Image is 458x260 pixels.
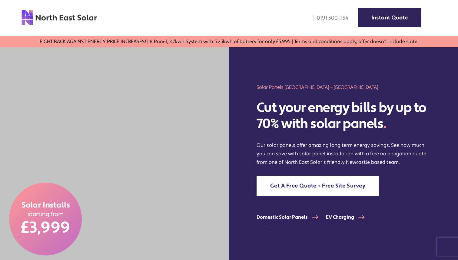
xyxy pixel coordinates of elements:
a: EV Charging [326,214,372,220]
a: Get A Free Quote + Free Site Survey [257,176,379,196]
a: Instant Quote [358,8,421,27]
h1: Solar Panels [GEOGRAPHIC_DATA] – [GEOGRAPHIC_DATA] [257,84,431,91]
a: 0191 500 1154 [309,15,349,22]
a: Domestic Solar Panels [257,214,326,220]
a: Solar Installs starting from £3,999 [9,183,82,255]
span: starting from [27,210,64,218]
span: £3,999 [21,218,70,238]
span: . [383,115,386,132]
p: Our solar panels offer amazing long term energy savings. See how much you can save with solar pan... [257,141,431,167]
span: Solar Installs [21,200,70,211]
img: north east solar logo [21,9,97,25]
h2: Cut your energy bills by up to 70% with solar panels [257,100,431,132]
